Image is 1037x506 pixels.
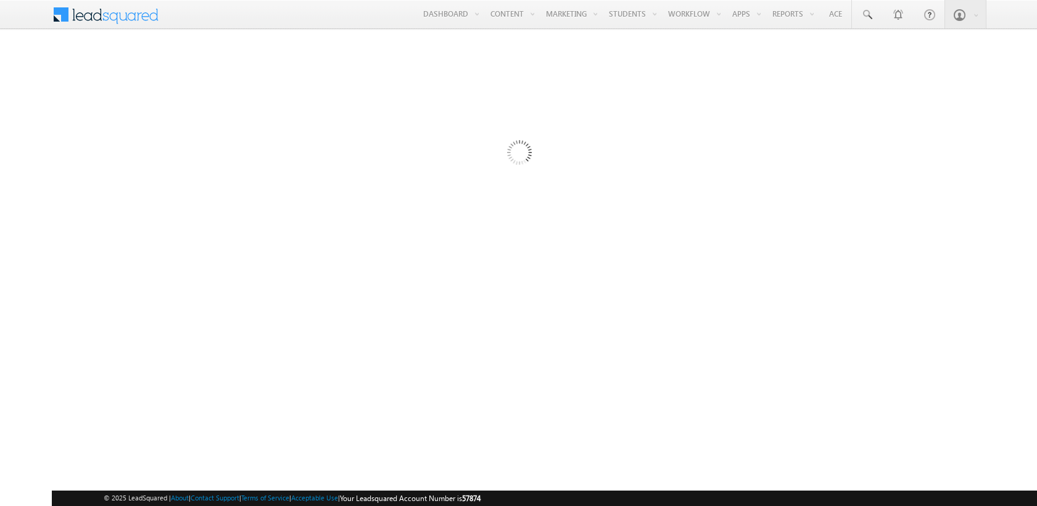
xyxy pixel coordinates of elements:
[340,494,481,503] span: Your Leadsquared Account Number is
[171,494,189,502] a: About
[291,494,338,502] a: Acceptable Use
[191,494,239,502] a: Contact Support
[462,494,481,503] span: 57874
[241,494,289,502] a: Terms of Service
[455,91,582,218] img: Loading...
[104,492,481,504] span: © 2025 LeadSquared | | | | |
